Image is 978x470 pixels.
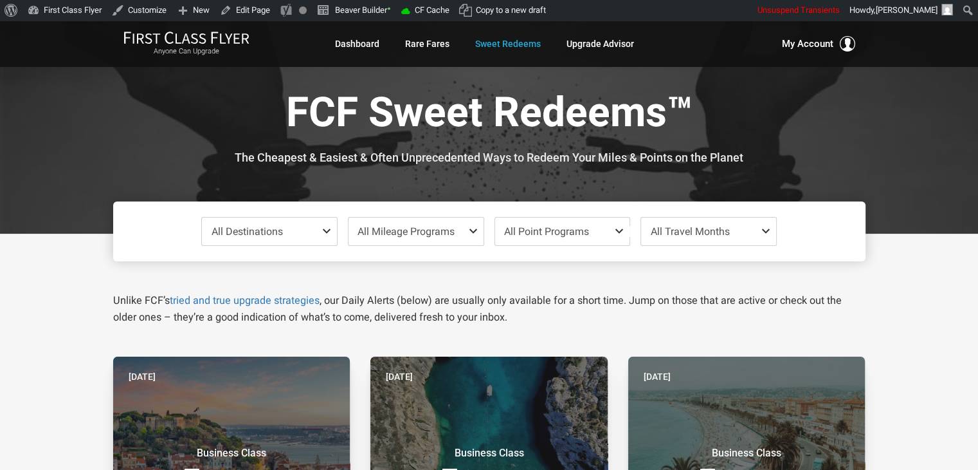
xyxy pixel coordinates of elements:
[386,370,413,384] time: [DATE]
[170,294,320,306] a: tried and true upgrade strategies
[782,36,855,52] button: My Account
[123,90,856,140] h1: FCF Sweet Redeems™
[123,47,249,56] small: Anyone Can Upgrade
[504,225,589,238] span: All Point Programs
[408,447,569,460] small: Business Class
[129,370,156,384] time: [DATE]
[650,225,729,238] span: All Travel Months
[123,31,249,44] img: First Class Flyer
[151,447,312,460] small: Business Class
[566,32,634,55] a: Upgrade Advisor
[475,32,541,55] a: Sweet Redeems
[113,292,865,326] p: Unlike FCF’s , our Daily Alerts (below) are usually only available for a short time. Jump on thos...
[666,447,827,460] small: Business Class
[387,2,391,15] span: •
[358,225,455,238] span: All Mileage Programs
[123,31,249,57] a: First Class FlyerAnyone Can Upgrade
[123,151,856,164] h3: The Cheapest & Easiest & Often Unprecedented Ways to Redeem Your Miles & Points on the Planet
[405,32,449,55] a: Rare Fares
[335,32,379,55] a: Dashboard
[757,5,840,15] span: Unsuspend Transients
[644,370,671,384] time: [DATE]
[876,5,937,15] span: [PERSON_NAME]
[212,225,283,238] span: All Destinations
[782,36,833,52] span: My Account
